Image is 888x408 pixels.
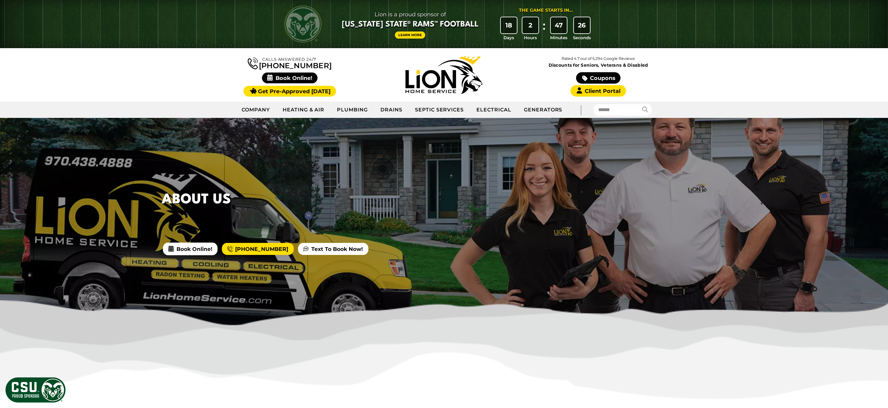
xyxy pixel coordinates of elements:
span: Book Online! [262,73,318,83]
div: The Game Starts in... [519,7,573,14]
div: | [568,102,593,118]
a: [PHONE_NUMBER] [222,243,293,255]
div: 18 [501,17,517,33]
div: : [541,17,547,41]
h1: About Us [162,189,231,210]
a: Get Pre-Approved [DATE] [243,86,336,97]
div: 2 [522,17,538,33]
span: Discounts for Seniors, Veterans & Disabled [522,63,674,67]
a: Generators [518,102,569,118]
a: Coupons [576,72,620,84]
a: Electrical [470,102,518,118]
a: Drains [374,102,409,118]
a: Septic Services [409,102,470,118]
img: CSU Rams logo [284,6,322,43]
span: Seconds [573,35,591,41]
div: 26 [574,17,590,33]
a: Client Portal [571,85,626,97]
a: Text To Book Now! [298,243,368,255]
span: [US_STATE] State® Rams™ Football [342,19,479,30]
span: Lion is a proud sponsor of [342,10,479,19]
a: Heating & Air [276,102,331,118]
a: Learn More [395,31,425,39]
a: [PHONE_NUMBER] [248,56,332,69]
span: Book Online! [163,243,217,255]
p: Rated 4.7 out of 5,294 Google Reviews [521,55,675,62]
span: Hours [524,35,537,41]
img: CSU Sponsor Badge [5,377,66,403]
span: Minutes [550,35,567,41]
span: Days [504,35,514,41]
a: Company [235,102,276,118]
img: Lion Home Service [405,56,483,94]
a: Plumbing [331,102,374,118]
div: 47 [551,17,567,33]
